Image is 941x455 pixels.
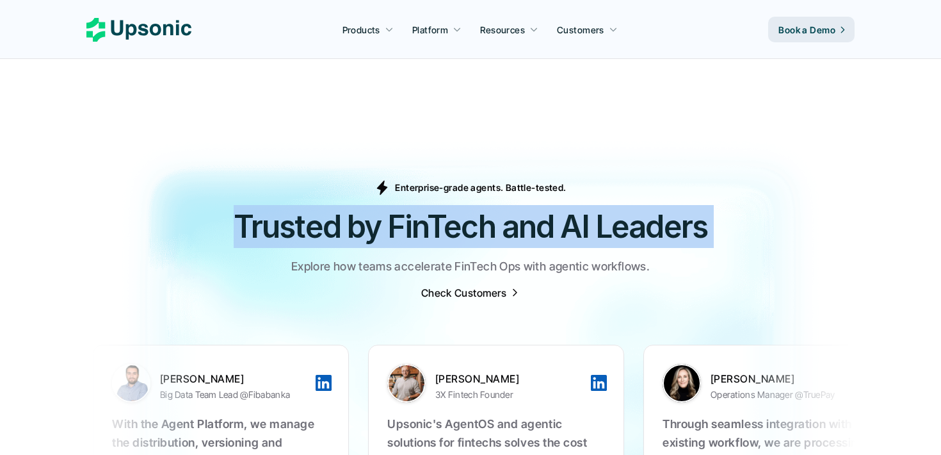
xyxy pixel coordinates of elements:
[435,386,513,402] p: 3X Fintech Founder
[421,286,520,300] a: Check Customers
[710,372,864,386] p: [PERSON_NAME]
[557,23,604,37] p: Customers
[778,23,835,37] p: Book a Demo
[421,286,506,300] p: Check Customers
[159,386,289,402] p: Big Data Team Lead @Fibabanka
[412,23,448,37] p: Platform
[291,258,650,276] p: Explore how teams accelerate FinTech Ops with agentic workflows.
[342,23,380,37] p: Products
[159,372,313,386] p: [PERSON_NAME]
[768,17,855,42] a: Book a Demo
[335,18,401,41] a: Products
[710,386,835,402] p: Operations Manager @TruePay
[395,181,566,194] p: Enterprise-grade agents. Battle-tested.
[435,372,588,386] p: [PERSON_NAME]
[480,23,525,37] p: Resources
[86,205,855,248] h2: Trusted by FinTech and AI Leaders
